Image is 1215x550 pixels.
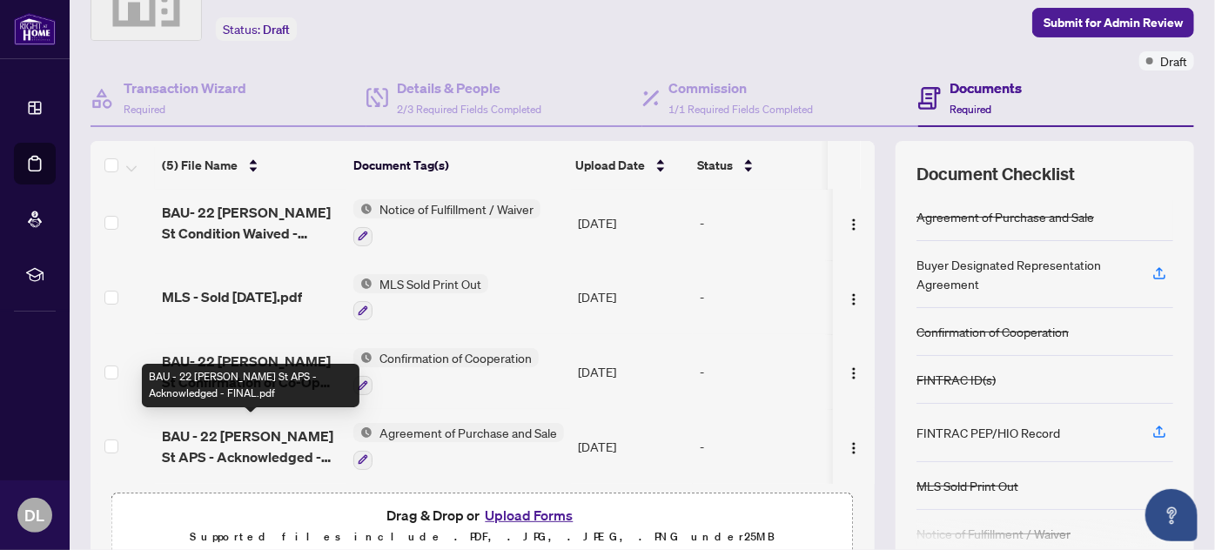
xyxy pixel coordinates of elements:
[700,287,834,306] div: -
[916,370,996,389] div: FINTRAC ID(s)
[162,202,339,244] span: BAU- 22 [PERSON_NAME] St Condition Waived - SIGNED - FINAL.pdf
[353,423,373,442] img: Status Icon
[690,141,838,190] th: Status
[480,504,578,527] button: Upload Forms
[847,292,861,306] img: Logo
[568,141,690,190] th: Upload Date
[397,103,541,116] span: 2/3 Required Fields Completed
[353,274,373,293] img: Status Icon
[353,348,373,367] img: Status Icon
[373,199,540,218] span: Notice of Fulfillment / Waiver
[916,476,1018,495] div: MLS Sold Print Out
[840,358,868,386] button: Logo
[155,141,346,190] th: (5) File Name
[571,260,693,335] td: [DATE]
[916,322,1069,341] div: Confirmation of Cooperation
[263,22,290,37] span: Draft
[124,77,246,98] h4: Transaction Wizard
[123,527,842,547] p: Supported files include .PDF, .JPG, .JPEG, .PNG under 25 MB
[575,156,645,175] span: Upload Date
[840,209,868,237] button: Logo
[1044,9,1183,37] span: Submit for Admin Review
[916,162,1075,186] span: Document Checklist
[353,199,540,246] button: Status IconNotice of Fulfillment / Waiver
[353,274,488,321] button: Status IconMLS Sold Print Out
[1032,8,1194,37] button: Submit for Admin Review
[840,433,868,460] button: Logo
[840,283,868,311] button: Logo
[668,103,813,116] span: 1/1 Required Fields Completed
[397,77,541,98] h4: Details & People
[142,364,359,407] div: BAU - 22 [PERSON_NAME] St APS - Acknowledged - FINAL.pdf
[124,103,165,116] span: Required
[916,255,1131,293] div: Buyer Designated Representation Agreement
[353,348,539,395] button: Status IconConfirmation of Cooperation
[847,218,861,231] img: Logo
[373,423,564,442] span: Agreement of Purchase and Sale
[162,351,339,392] span: BAU- 22 [PERSON_NAME] St Confirmation of Co-Op SIGNED - FINAL.pdf
[700,362,834,381] div: -
[1145,489,1198,541] button: Open asap
[14,13,56,45] img: logo
[162,156,238,175] span: (5) File Name
[571,409,693,484] td: [DATE]
[25,503,45,527] span: DL
[847,441,861,455] img: Logo
[571,185,693,260] td: [DATE]
[700,437,834,456] div: -
[373,348,539,367] span: Confirmation of Cooperation
[216,17,297,41] div: Status:
[571,334,693,409] td: [DATE]
[373,274,488,293] span: MLS Sold Print Out
[353,423,564,470] button: Status IconAgreement of Purchase and Sale
[916,423,1060,442] div: FINTRAC PEP/HIO Record
[950,77,1022,98] h4: Documents
[668,77,813,98] h4: Commission
[700,213,834,232] div: -
[916,207,1094,226] div: Agreement of Purchase and Sale
[386,504,578,527] span: Drag & Drop or
[162,286,302,307] span: MLS - Sold [DATE].pdf
[346,141,568,190] th: Document Tag(s)
[950,103,991,116] span: Required
[1160,51,1187,70] span: Draft
[353,199,373,218] img: Status Icon
[162,426,339,467] span: BAU - 22 [PERSON_NAME] St APS - Acknowledged - FINAL.pdf
[697,156,733,175] span: Status
[847,366,861,380] img: Logo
